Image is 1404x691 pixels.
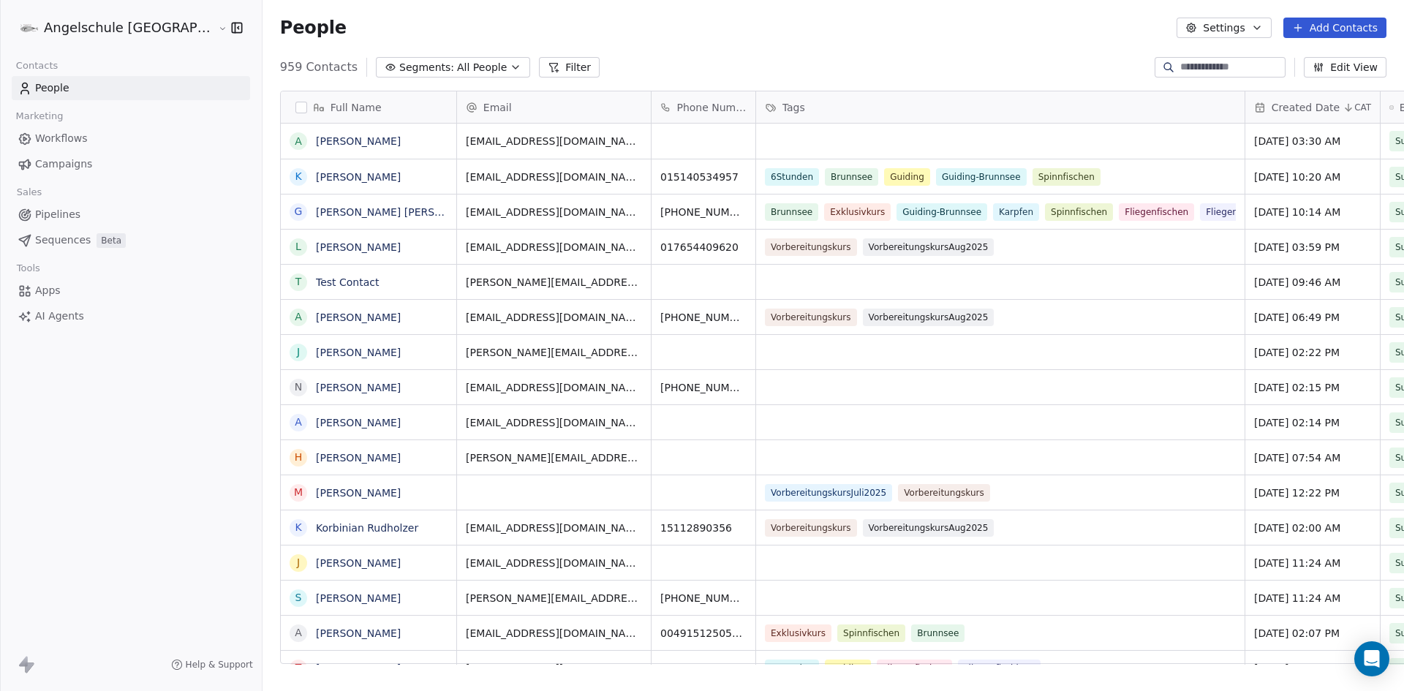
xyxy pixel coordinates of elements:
div: Tags [756,91,1245,123]
span: People [280,17,347,39]
div: A [295,134,302,149]
div: K [295,169,301,184]
span: [DATE] 10:14 AM [1254,205,1371,219]
div: S [295,590,301,605]
button: Angelschule [GEOGRAPHIC_DATA] [18,15,208,40]
span: Beta [97,233,126,248]
a: Help & Support [171,659,253,671]
span: 017654409620 [660,240,747,254]
a: [PERSON_NAME] [316,135,401,147]
span: Pipelines [35,207,80,222]
span: [EMAIL_ADDRESS][DOMAIN_NAME] [466,310,642,325]
span: [PHONE_NUMBER] [660,205,747,219]
span: [EMAIL_ADDRESS][DOMAIN_NAME] [466,170,642,184]
span: 004915125050261 [660,626,747,641]
span: 959 Contacts [280,58,358,76]
a: [PERSON_NAME] [316,557,401,569]
span: Sales [10,181,48,203]
span: Apps [35,283,61,298]
span: [PHONE_NUMBER] [660,380,747,395]
span: [DATE] 02:14 PM [1254,415,1371,430]
span: All People [457,60,507,75]
a: [PERSON_NAME] [316,662,401,674]
span: VorbereitungskursAug2025 [862,519,994,537]
span: Vorbereitungskurs [898,484,990,502]
span: Help & Support [186,659,253,671]
a: [PERSON_NAME] [316,452,401,464]
button: Edit View [1304,57,1386,78]
a: [PERSON_NAME] [316,382,401,393]
div: Phone Number [652,91,755,123]
div: T [295,274,302,290]
span: Guiding-Brunnsee [897,203,987,221]
span: Angelschule [GEOGRAPHIC_DATA] [44,18,214,37]
span: Guiding [884,168,930,186]
a: [PERSON_NAME] [316,311,401,323]
span: [DATE] 03:30 AM [1254,134,1371,148]
span: [DATE] 06:49 PM [1254,310,1371,325]
span: Fliegenfischkurs [957,660,1040,677]
span: VorbereitungskursJuli2025 [765,484,892,502]
span: Vorbereitungskurs [765,238,857,256]
span: Spinnfischen [1045,203,1113,221]
span: Marketing [10,105,69,127]
span: Campaigns [35,156,92,172]
div: H [295,450,303,465]
div: A [295,415,302,430]
span: [PERSON_NAME][EMAIL_ADDRESS][PERSON_NAME][DOMAIN_NAME] [466,345,642,360]
div: Full Name [281,91,456,123]
span: [PHONE_NUMBER] [660,310,747,325]
span: [EMAIL_ADDRESS][DOMAIN_NAME] [466,661,642,676]
button: Add Contacts [1283,18,1386,38]
div: Open Intercom Messenger [1354,641,1389,676]
div: A [295,309,302,325]
span: [PERSON_NAME][EMAIL_ADDRESS][DOMAIN_NAME] [466,450,642,465]
span: Sequences [35,233,91,248]
span: VorbereitungskursAug2025 [862,309,994,326]
span: Brunnsee [911,624,965,642]
span: Fliegenfischkurs [1200,203,1283,221]
span: [DATE] 07:54 AM [1254,450,1371,465]
a: Apps [12,279,250,303]
span: 6Stunden [765,168,819,186]
span: [EMAIL_ADDRESS][DOMAIN_NAME] [466,626,642,641]
span: [EMAIL_ADDRESS][DOMAIN_NAME] [466,205,642,219]
span: [DATE] 02:15 PM [1254,380,1371,395]
span: [DATE] 02:22 PM [1254,345,1371,360]
span: [EMAIL_ADDRESS][DOMAIN_NAME] [466,240,642,254]
div: M [294,485,303,500]
a: Workflows [12,127,250,151]
span: Brunnsee [765,203,818,221]
div: N [295,380,302,395]
a: AI Agents [12,304,250,328]
span: Segments: [399,60,454,75]
span: [EMAIL_ADDRESS][DOMAIN_NAME] [466,521,642,535]
a: [PERSON_NAME] [316,627,401,639]
span: Karpfen [993,203,1039,221]
a: Test Contact [316,276,380,288]
span: [DATE] 09:46 AM [1254,275,1371,290]
span: Phone Number [676,100,746,115]
div: G [294,204,302,219]
a: SequencesBeta [12,228,250,252]
div: grid [281,124,457,665]
span: [DATE] 12:22 PM [1254,486,1371,500]
span: Brunnsee [825,168,878,186]
div: Created DateCAT [1245,91,1380,123]
span: [PHONE_NUMBER] [660,591,747,605]
div: K [295,520,301,535]
span: Fliegenfischen [876,660,951,677]
span: VorbereitungskursAug2025 [862,238,994,256]
button: Settings [1177,18,1271,38]
span: [DATE] 10:20 AM [1254,170,1371,184]
span: Vorbereitungskurs [765,309,857,326]
span: Email [483,100,512,115]
div: Email [457,91,651,123]
a: [PERSON_NAME] [316,241,401,253]
button: Filter [539,57,600,78]
span: [DATE] 11:24 AM [1254,556,1371,570]
span: Fliegenfischen [1119,203,1194,221]
span: [EMAIL_ADDRESS][DOMAIN_NAME] [466,556,642,570]
span: [DATE] 02:07 PM [1254,626,1371,641]
span: Spinnfischen [1032,168,1100,186]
